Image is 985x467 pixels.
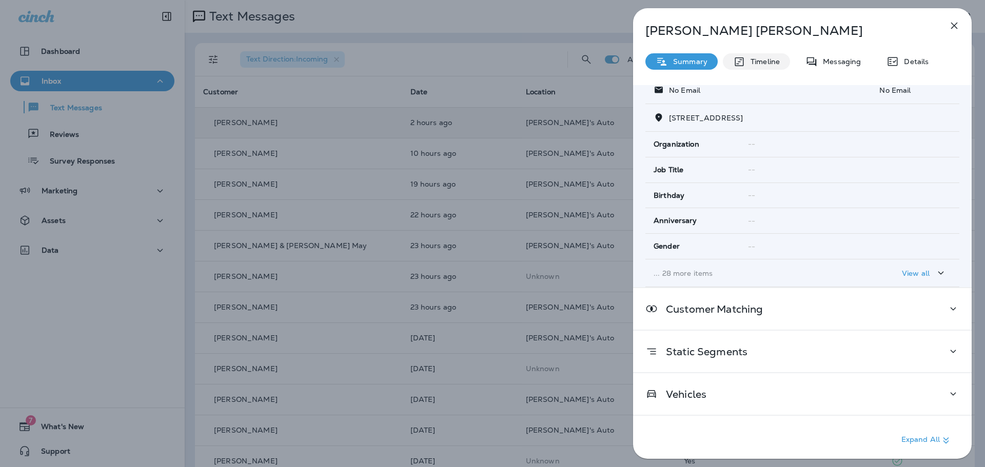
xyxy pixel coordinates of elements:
[899,57,929,66] p: Details
[658,348,747,356] p: Static Segments
[654,166,683,174] span: Job Title
[664,86,700,94] p: No Email
[745,57,780,66] p: Timeline
[658,390,706,398] p: Vehicles
[748,191,755,200] span: --
[901,434,952,446] p: Expand All
[897,431,956,450] button: Expand All
[645,24,925,38] p: [PERSON_NAME] [PERSON_NAME]
[748,216,755,226] span: --
[658,305,763,313] p: Customer Matching
[902,269,930,277] p: View all
[818,57,861,66] p: Messaging
[654,216,697,225] span: Anniversary
[748,139,755,149] span: --
[748,165,755,174] span: --
[669,113,743,123] span: [STREET_ADDRESS]
[668,57,707,66] p: Summary
[873,86,951,94] p: No Email
[654,191,684,200] span: Birthday
[748,242,755,251] span: --
[654,269,857,277] p: ... 28 more items
[654,242,680,251] span: Gender
[654,140,699,149] span: Organization
[898,263,951,282] button: View all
